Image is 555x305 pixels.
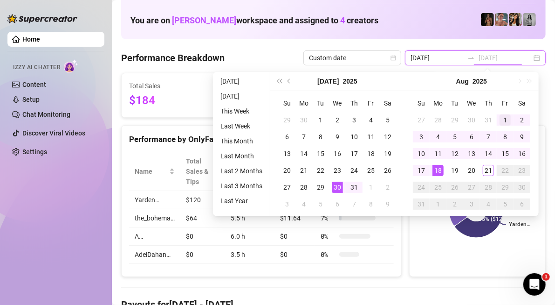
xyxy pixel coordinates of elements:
[480,179,497,196] td: 2025-08-28
[321,213,336,223] span: 7 %
[413,162,430,179] td: 2025-08-17
[449,148,460,159] div: 12
[413,112,430,128] td: 2025-07-27
[473,72,487,91] button: Choose a year
[295,112,312,128] td: 2025-06-30
[315,182,326,193] div: 29
[217,180,266,192] li: Last 3 Months
[180,246,225,264] td: $0
[315,131,326,142] div: 8
[363,196,379,213] td: 2025-08-08
[279,128,295,145] td: 2025-07-06
[483,148,494,159] div: 14
[413,128,430,145] td: 2025-08-03
[365,182,377,193] div: 1
[129,246,180,264] td: AdelDahan…
[217,195,266,206] li: Last Year
[430,162,446,179] td: 2025-08-18
[363,162,379,179] td: 2025-07-25
[382,199,393,210] div: 9
[449,131,460,142] div: 5
[349,114,360,126] div: 3
[315,114,326,126] div: 1
[495,13,508,26] img: Yarden
[365,131,377,142] div: 11
[298,131,309,142] div: 7
[284,72,295,91] button: Previous month (PageUp)
[516,182,528,193] div: 30
[346,112,363,128] td: 2025-07-03
[523,13,536,26] img: A
[129,133,394,146] div: Performance by OnlyFans Creator
[432,148,444,159] div: 11
[329,145,346,162] td: 2025-07-16
[497,112,514,128] td: 2025-08-01
[514,128,530,145] td: 2025-08-09
[340,15,345,25] span: 4
[416,148,427,159] div: 10
[363,112,379,128] td: 2025-07-04
[416,131,427,142] div: 3
[463,95,480,112] th: We
[413,95,430,112] th: Su
[217,165,266,177] li: Last 2 Months
[129,152,180,191] th: Name
[346,196,363,213] td: 2025-08-07
[416,199,427,210] div: 31
[391,55,396,61] span: calendar
[7,14,77,23] img: logo-BBDzfeDw.svg
[295,128,312,145] td: 2025-07-07
[312,128,329,145] td: 2025-07-08
[225,227,274,246] td: 6.0 h
[295,162,312,179] td: 2025-07-21
[430,196,446,213] td: 2025-09-01
[456,72,469,91] button: Choose a month
[281,182,293,193] div: 27
[346,128,363,145] td: 2025-07-10
[413,145,430,162] td: 2025-08-10
[463,128,480,145] td: 2025-08-06
[449,199,460,210] div: 2
[449,182,460,193] div: 26
[379,179,396,196] td: 2025-08-02
[298,199,309,210] div: 4
[516,165,528,176] div: 23
[497,128,514,145] td: 2025-08-08
[514,179,530,196] td: 2025-08-30
[279,196,295,213] td: 2025-08-03
[500,199,511,210] div: 5
[274,72,284,91] button: Last year (Control + left)
[379,196,396,213] td: 2025-08-09
[312,179,329,196] td: 2025-07-29
[416,182,427,193] div: 24
[172,15,236,25] span: [PERSON_NAME]
[479,53,532,63] input: End date
[346,179,363,196] td: 2025-07-31
[281,148,293,159] div: 13
[329,112,346,128] td: 2025-07-02
[180,152,225,191] th: Total Sales & Tips
[363,179,379,196] td: 2025-08-01
[329,95,346,112] th: We
[379,128,396,145] td: 2025-07-12
[382,182,393,193] div: 2
[466,114,477,126] div: 30
[430,95,446,112] th: Mo
[346,95,363,112] th: Th
[379,145,396,162] td: 2025-07-19
[315,148,326,159] div: 15
[274,246,315,264] td: $0
[430,179,446,196] td: 2025-08-25
[432,165,444,176] div: 18
[514,112,530,128] td: 2025-08-02
[480,145,497,162] td: 2025-08-14
[279,179,295,196] td: 2025-07-27
[449,165,460,176] div: 19
[446,112,463,128] td: 2025-07-29
[312,112,329,128] td: 2025-07-01
[365,165,377,176] div: 25
[446,128,463,145] td: 2025-08-05
[332,182,343,193] div: 30
[382,165,393,176] div: 26
[274,209,315,227] td: $11.64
